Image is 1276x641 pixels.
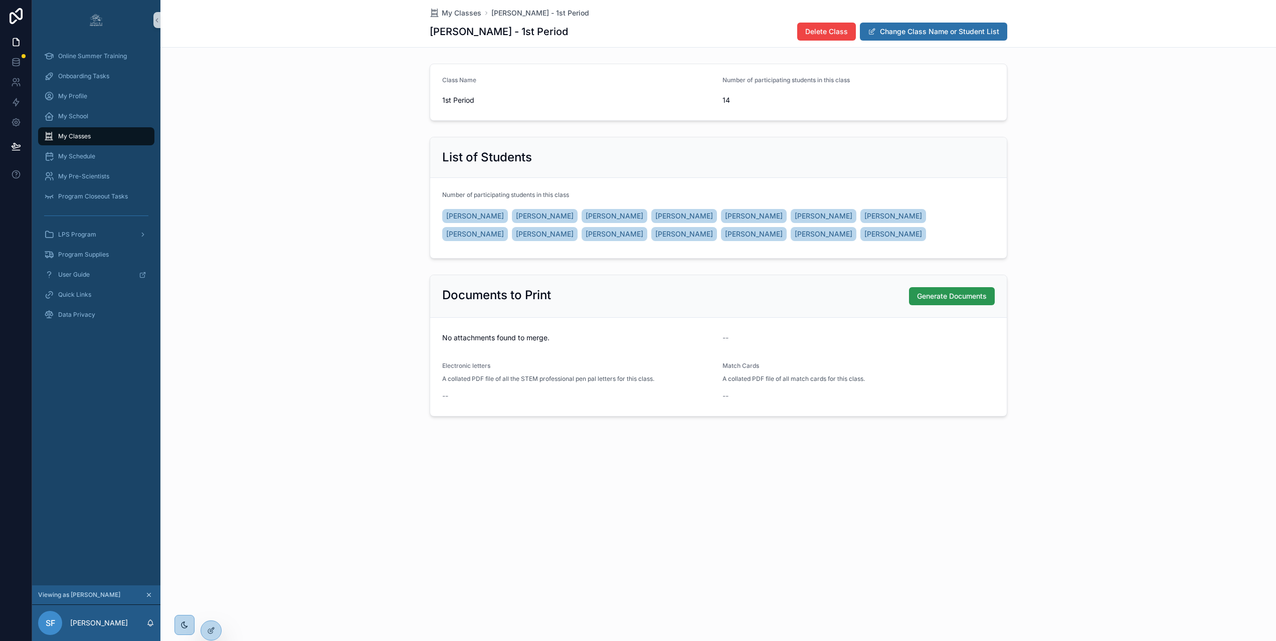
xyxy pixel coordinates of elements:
button: Delete Class [797,23,856,41]
span: [PERSON_NAME] [586,211,643,221]
a: [PERSON_NAME] [860,209,926,223]
a: [PERSON_NAME] [512,209,578,223]
a: [PERSON_NAME] [791,209,856,223]
span: My Profile [58,92,87,100]
span: Onboarding Tasks [58,72,109,80]
a: My Schedule [38,147,154,165]
a: My Classes [430,8,481,18]
button: Generate Documents [909,287,995,305]
span: Viewing as [PERSON_NAME] [38,591,120,599]
button: Change Class Name or Student List [860,23,1007,41]
span: [PERSON_NAME] [864,211,922,221]
a: My School [38,107,154,125]
a: [PERSON_NAME] [651,209,717,223]
a: Program Closeout Tasks [38,187,154,205]
span: My Classes [58,132,91,140]
a: LPS Program [38,226,154,244]
span: User Guide [58,271,90,279]
img: App logo [88,12,104,28]
a: My Classes [38,127,154,145]
span: [PERSON_NAME] [795,229,852,239]
span: A collated PDF file of all the STEM professional pen pal letters for this class. [442,375,654,383]
span: [PERSON_NAME] [864,229,922,239]
span: Number of participating students in this class [722,76,850,84]
span: Data Privacy [58,311,95,319]
span: [PERSON_NAME] [655,211,713,221]
span: Class Name [442,76,476,84]
span: Program Supplies [58,251,109,259]
span: Number of participating students in this class [442,191,569,199]
span: -- [442,391,448,401]
a: [PERSON_NAME] [442,227,508,241]
a: [PERSON_NAME] [582,209,647,223]
span: [PERSON_NAME] [516,229,574,239]
span: -- [722,391,728,401]
span: [PERSON_NAME] [655,229,713,239]
div: scrollable content [32,40,160,337]
p: [PERSON_NAME] [70,618,128,628]
span: [PERSON_NAME] [795,211,852,221]
a: [PERSON_NAME] [651,227,717,241]
a: [PERSON_NAME] [582,227,647,241]
span: My Schedule [58,152,95,160]
span: A collated PDF file of all match cards for this class. [722,375,865,383]
span: SF [46,617,55,629]
a: Data Privacy [38,306,154,324]
span: 1st Period [442,95,714,105]
span: Generate Documents [917,291,987,301]
a: [PERSON_NAME] [721,209,787,223]
a: Program Supplies [38,246,154,264]
span: Online Summer Training [58,52,127,60]
span: [PERSON_NAME] [446,229,504,239]
span: Program Closeout Tasks [58,192,128,200]
span: Delete Class [805,27,848,37]
span: LPS Program [58,231,96,239]
span: Match Cards [722,362,759,369]
span: [PERSON_NAME] [725,229,783,239]
span: [PERSON_NAME] [516,211,574,221]
span: Electronic letters [442,362,490,369]
a: Onboarding Tasks [38,67,154,85]
span: [PERSON_NAME] [586,229,643,239]
a: [PERSON_NAME] [442,209,508,223]
a: User Guide [38,266,154,284]
span: My Pre-Scientists [58,172,109,180]
a: [PERSON_NAME] [512,227,578,241]
span: [PERSON_NAME] [446,211,504,221]
a: [PERSON_NAME] - 1st Period [491,8,589,18]
h2: List of Students [442,149,532,165]
h1: [PERSON_NAME] - 1st Period [430,25,568,39]
a: [PERSON_NAME] [860,227,926,241]
span: Quick Links [58,291,91,299]
span: My School [58,112,88,120]
span: -- [722,333,728,343]
span: [PERSON_NAME] [725,211,783,221]
a: [PERSON_NAME] [721,227,787,241]
a: Online Summer Training [38,47,154,65]
a: My Profile [38,87,154,105]
h2: Documents to Print [442,287,551,303]
a: [PERSON_NAME] [791,227,856,241]
span: 14 [722,95,995,105]
a: My Pre-Scientists [38,167,154,185]
span: No attachments found to merge. [442,333,714,343]
a: Quick Links [38,286,154,304]
span: My Classes [442,8,481,18]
